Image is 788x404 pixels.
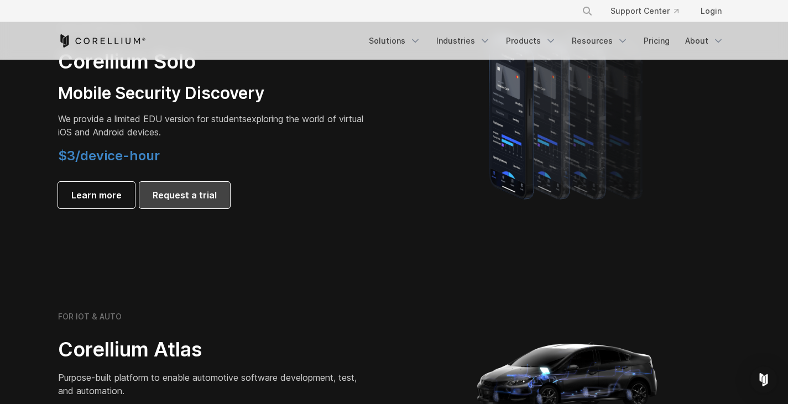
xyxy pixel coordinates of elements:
span: $3/device-hour [58,148,160,164]
div: Navigation Menu [568,1,730,21]
p: exploring the world of virtual iOS and Android devices. [58,112,368,139]
a: Solutions [362,31,427,51]
h3: Mobile Security Discovery [58,83,368,104]
button: Search [577,1,597,21]
a: Products [499,31,563,51]
a: About [679,31,730,51]
span: Learn more [71,188,122,202]
a: Support Center [602,1,687,21]
a: Learn more [58,182,135,208]
a: Corellium Home [58,34,146,48]
a: Pricing [637,31,676,51]
span: Request a trial [153,188,217,202]
img: A lineup of four iPhone models becoming more gradient and blurred [467,19,669,213]
h6: FOR IOT & AUTO [58,312,122,322]
a: Industries [430,31,497,51]
a: Resources [565,31,635,51]
h2: Corellium Solo [58,49,368,74]
h2: Corellium Atlas [58,337,368,362]
div: Navigation Menu [362,31,730,51]
a: Request a trial [139,182,230,208]
div: Open Intercom Messenger [750,366,777,393]
span: Purpose-built platform to enable automotive software development, test, and automation. [58,372,357,396]
span: We provide a limited EDU version for students [58,113,247,124]
a: Login [692,1,730,21]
